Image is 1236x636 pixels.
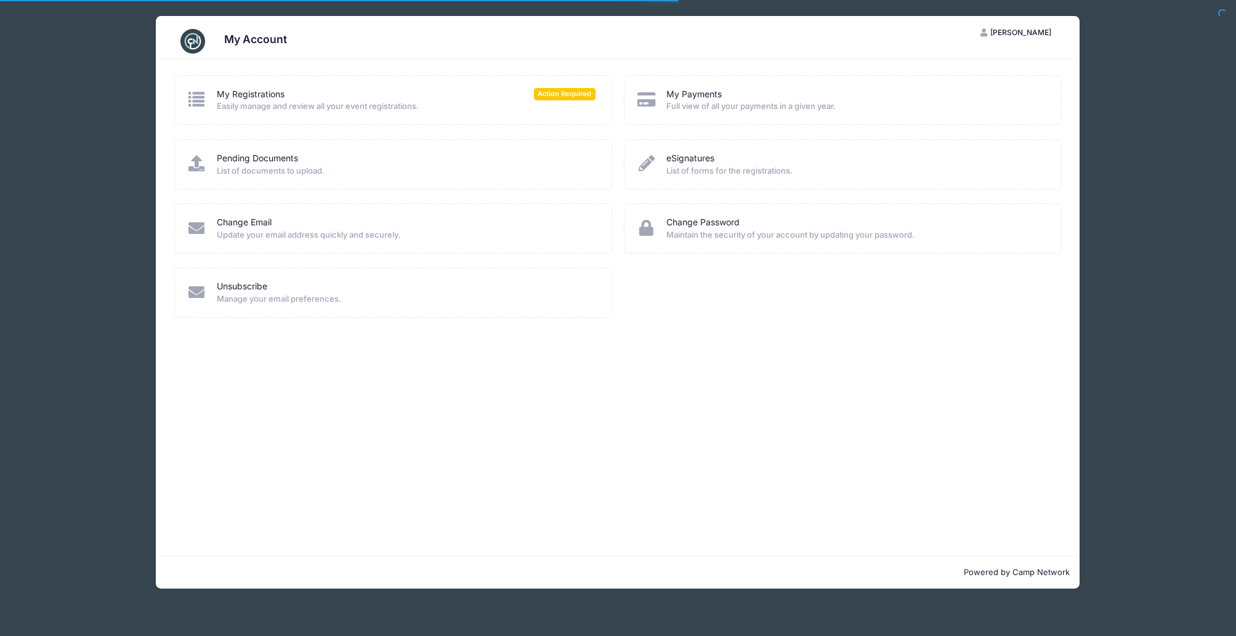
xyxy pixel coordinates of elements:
a: eSignatures [666,152,714,165]
a: My Payments [666,88,722,101]
button: [PERSON_NAME] [969,22,1062,43]
span: [PERSON_NAME] [990,28,1051,37]
a: My Registrations [217,88,285,101]
span: List of forms for the registrations. [666,165,1045,177]
a: Pending Documents [217,152,298,165]
span: Action Required [534,88,596,100]
img: CampNetwork [180,29,205,54]
span: List of documents to upload. [217,165,596,177]
span: Maintain the security of your account by updating your password. [666,229,1045,241]
a: Change Password [666,216,740,229]
p: Powered by Camp Network [166,566,1070,579]
span: Manage your email preferences. [217,293,596,305]
span: Full view of all your payments in a given year. [666,100,1045,113]
span: Easily manage and review all your event registrations. [217,100,596,113]
span: Update your email address quickly and securely. [217,229,596,241]
a: Change Email [217,216,272,229]
h3: My Account [224,33,287,46]
a: Unsubscribe [217,280,267,293]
